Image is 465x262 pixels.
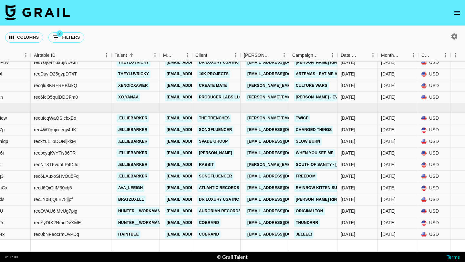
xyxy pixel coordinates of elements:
a: [EMAIL_ADDRESS][DOMAIN_NAME] [246,137,318,146]
div: Sep '25 [381,115,396,122]
a: [EMAIL_ADDRESS][DOMAIN_NAME] [165,172,237,180]
a: Aurorian Records Ltd [197,207,251,215]
div: Talent [111,49,160,62]
a: changed things [294,126,333,134]
a: [PERSON_NAME] ring [294,196,342,204]
div: 8/6/2025 [341,94,355,101]
div: 9/4/2025 [341,138,355,145]
div: © Grail Talent [217,254,248,260]
a: Create Mate [197,82,229,90]
a: When you See Me [294,149,335,157]
a: [EMAIL_ADDRESS][DOMAIN_NAME] [165,230,237,238]
a: [EMAIL_ADDRESS][DOMAIN_NAME] [165,184,237,192]
div: USD [418,124,450,136]
div: Sep '25 [381,127,396,133]
div: Sep '25 [381,173,396,180]
a: .elliebarker [117,126,149,134]
div: recd6QiCIlM30idj5 [34,185,72,191]
div: USD [418,229,450,240]
div: USD [418,68,450,80]
a: [EMAIL_ADDRESS][DOMAIN_NAME] [246,196,318,204]
a: [EMAIL_ADDRESS][DOMAIN_NAME] [246,184,318,192]
a: twice [294,114,310,122]
a: Terms [447,254,460,260]
a: [PERSON_NAME] [197,149,234,157]
div: USD [418,171,450,182]
button: Sort [56,51,65,60]
div: Booker [241,49,289,62]
div: Sep '25 [381,220,396,226]
button: Menu [368,50,378,60]
button: Sort [399,51,408,60]
a: [EMAIL_ADDRESS][DOMAIN_NAME] [165,219,237,227]
div: USD [418,92,450,103]
a: [EMAIL_ADDRESS][DOMAIN_NAME] [165,149,237,157]
div: recuIcqWaOSicbxBo [34,115,76,122]
a: Rainbow Kitten Surprise - Tropics [294,184,375,192]
button: Menu [21,50,31,60]
a: Slow burn [294,137,322,146]
a: [EMAIL_ADDRESS][DOMAIN_NAME] [246,126,318,134]
div: Month Due [381,49,399,62]
a: Artemas - Eat Me Alive [294,70,348,78]
div: Campaign (Type) [289,49,337,62]
div: USD [418,147,450,159]
a: [EMAIL_ADDRESS][DOMAIN_NAME] [246,70,318,78]
a: [PERSON_NAME][EMAIL_ADDRESS][DOMAIN_NAME] [246,161,351,169]
button: Sort [359,51,368,60]
a: [PERSON_NAME][EMAIL_ADDRESS][DOMAIN_NAME] [246,114,351,122]
div: Sep '25 [381,162,396,168]
button: Menu [450,50,460,60]
div: rec7Uj04Yd9ujNDAm [34,59,78,66]
div: USD [418,206,450,217]
a: [PERSON_NAME][EMAIL_ADDRESS][DOMAIN_NAME] [246,82,351,90]
a: Producer Labs LLC [197,93,244,101]
a: .elliebarker [117,149,149,157]
div: recJY0BjQLB78jjpf [34,196,73,203]
div: Sep '25 [381,208,396,215]
a: [EMAIL_ADDRESS][DOMAIN_NAME] [165,126,237,134]
div: USD [418,159,450,171]
div: rec6LAuxoSHvOu5Fq [34,173,79,180]
a: [EMAIL_ADDRESS][DOMAIN_NAME] [165,137,237,146]
button: Sort [173,51,182,60]
div: USD [418,113,450,124]
a: Rabbit [197,161,215,169]
div: rec0bNFeocrmOvPDq [34,231,79,238]
a: hunter__workman [117,207,162,215]
a: hunter__workman [117,219,162,227]
div: Aug '25 [381,71,396,77]
a: DR LUXURY USA INC [197,196,241,204]
div: 9/4/2025 [341,208,355,215]
div: Currency [418,49,450,62]
div: Airtable ID [31,49,111,62]
div: Aug '25 [381,83,396,89]
a: xenoicxavier [117,82,150,90]
div: [PERSON_NAME] [244,49,270,62]
button: Menu [328,50,337,60]
div: 9/1/2025 [341,185,355,191]
button: Show filters [48,32,84,43]
a: DR LUXURY USA INC [197,58,241,66]
div: 9/2/2025 [341,162,355,168]
div: v 1.7.100 [5,255,18,259]
div: 9/1/2025 [341,231,355,238]
a: itaintbee [117,230,140,238]
div: rec4W7gujcceqy4dK [34,127,76,133]
a: THUNDRRR [294,219,320,227]
div: Aug '25 [381,94,396,101]
div: 8/28/2025 [341,115,355,122]
button: Menu [279,50,289,60]
a: .elliebarker [117,114,149,122]
button: Menu [231,50,241,60]
a: Songfluencer [197,126,233,134]
div: recbcyqKvYTis86TR [34,150,76,156]
button: Menu [441,50,450,60]
a: Spade Group [197,137,229,146]
button: Sort [319,51,328,60]
a: [EMAIL_ADDRESS][DOMAIN_NAME] [165,196,237,204]
div: Campaign (Type) [292,49,319,62]
a: [EMAIL_ADDRESS][DOMAIN_NAME] [246,219,318,227]
div: Sep '25 [381,231,396,238]
a: [PERSON_NAME] RING THEYLUVRICKY [294,58,373,66]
